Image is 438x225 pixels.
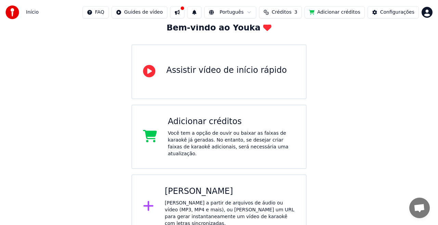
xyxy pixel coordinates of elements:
[166,65,287,76] div: Assistir vídeo de início rápido
[168,116,295,127] div: Adicionar créditos
[409,198,430,218] a: Bate-papo aberto
[368,6,419,18] button: Configurações
[26,9,39,16] span: Início
[294,9,297,16] span: 3
[82,6,109,18] button: FAQ
[26,9,39,16] nav: breadcrumb
[167,23,271,34] div: Bem-vindo ao Youka
[259,6,302,18] button: Créditos3
[272,9,292,16] span: Créditos
[5,5,19,19] img: youka
[305,6,365,18] button: Adicionar créditos
[112,6,167,18] button: Guides de vídeo
[165,186,295,197] div: [PERSON_NAME]
[380,9,414,16] div: Configurações
[168,130,295,157] div: Você tem a opção de ouvir ou baixar as faixas de karaokê já geradas. No entanto, se desejar criar...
